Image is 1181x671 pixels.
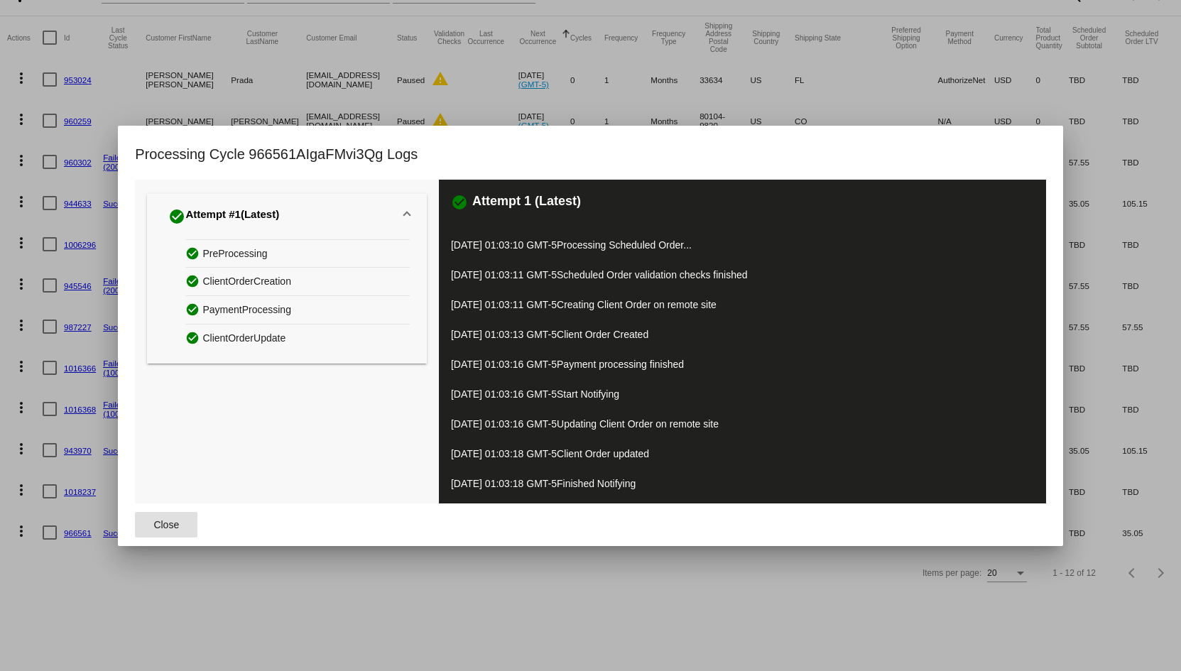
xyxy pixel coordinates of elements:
[202,271,291,293] span: ClientOrderCreation
[168,208,185,225] mat-icon: check_circle
[451,444,1034,464] p: [DATE] 01:03:18 GMT-5
[451,295,1034,315] p: [DATE] 01:03:11 GMT-5
[557,269,748,280] span: Scheduled Order validation checks finished
[451,194,468,211] mat-icon: check_circle
[147,194,426,239] mat-expansion-panel-header: Attempt #1(Latest)
[241,208,279,225] span: (Latest)
[185,327,202,348] mat-icon: check_circle
[557,388,619,400] span: Start Notifying
[451,414,1034,434] p: [DATE] 01:03:16 GMT-5
[168,205,279,228] div: Attempt #1
[135,143,418,165] h1: Processing Cycle 966561AIgaFMvi3Qg Logs
[147,239,426,364] div: Attempt #1(Latest)
[202,299,291,321] span: PaymentProcessing
[557,418,719,430] span: Updating Client Order on remote site
[557,239,692,251] span: Processing Scheduled Order...
[451,384,1034,404] p: [DATE] 01:03:16 GMT-5
[451,354,1034,374] p: [DATE] 01:03:16 GMT-5
[451,235,1034,255] p: [DATE] 01:03:10 GMT-5
[557,329,648,340] span: Client Order Created
[557,478,636,489] span: Finished Notifying
[202,327,285,349] span: ClientOrderUpdate
[451,474,1034,493] p: [DATE] 01:03:18 GMT-5
[472,194,581,211] h3: Attempt 1 (Latest)
[557,299,717,310] span: Creating Client Order on remote site
[185,299,202,320] mat-icon: check_circle
[153,519,179,530] span: Close
[451,265,1034,285] p: [DATE] 01:03:11 GMT-5
[557,448,649,459] span: Client Order updated
[557,359,684,370] span: Payment processing finished
[451,324,1034,344] p: [DATE] 01:03:13 GMT-5
[185,271,202,291] mat-icon: check_circle
[202,243,267,265] span: PreProcessing
[185,243,202,263] mat-icon: check_circle
[135,512,197,538] button: Close dialog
